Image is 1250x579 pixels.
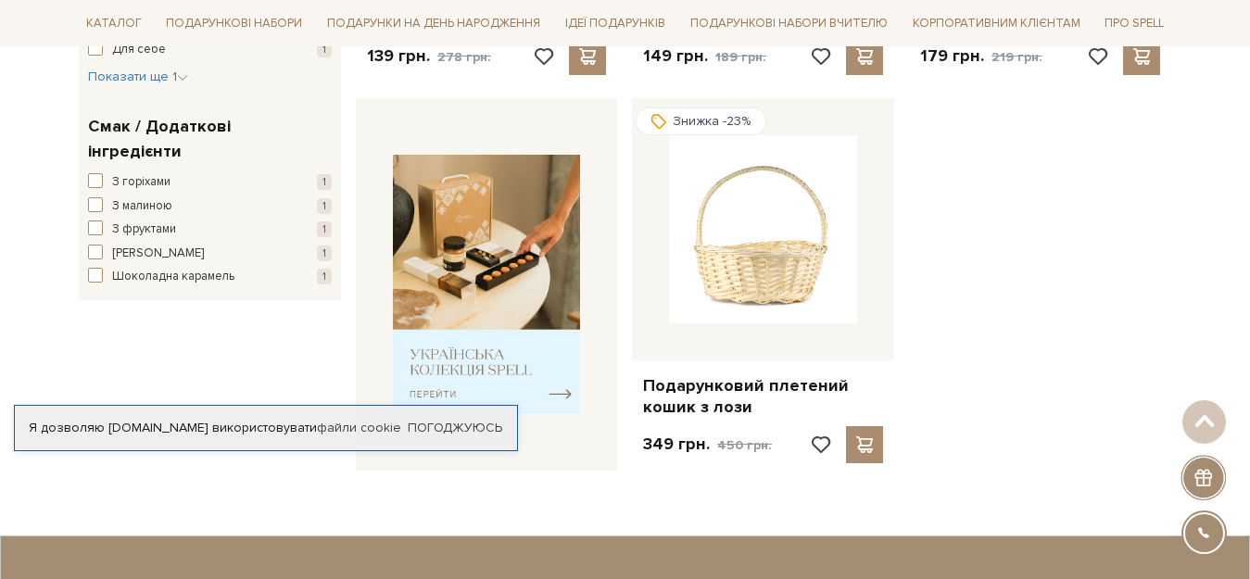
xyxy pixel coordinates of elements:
[15,420,517,436] div: Я дозволяю [DOMAIN_NAME] використовувати
[112,220,176,239] span: З фруктами
[88,220,332,239] button: З фруктами 1
[317,269,332,284] span: 1
[717,437,772,453] span: 450 грн.
[317,198,332,214] span: 1
[393,155,581,415] img: banner
[367,45,491,68] p: 139 грн.
[991,49,1042,65] span: 219 грн.
[317,245,332,261] span: 1
[643,375,883,419] a: Подарунковий плетений кошик з лози
[643,45,766,68] p: 149 грн.
[88,114,327,164] span: Смак / Додаткові інгредієнти
[88,68,188,86] button: Показати ще 1
[88,197,332,216] button: З малиною 1
[112,173,170,192] span: З горіхами
[920,45,1042,68] p: 179 грн.
[158,9,309,38] a: Подарункові набори
[88,268,332,286] button: Шоколадна карамель 1
[683,7,895,39] a: Подарункові набори Вчителю
[112,41,166,59] span: Для себе
[715,49,766,65] span: 189 грн.
[88,41,332,59] button: Для себе 1
[112,268,234,286] span: Шоколадна карамель
[88,69,188,84] span: Показати ще 1
[320,9,548,38] a: Подарунки на День народження
[558,9,673,38] a: Ідеї подарунків
[437,49,491,65] span: 278 грн.
[112,245,204,263] span: [PERSON_NAME]
[317,221,332,237] span: 1
[79,9,149,38] a: Каталог
[88,245,332,263] button: [PERSON_NAME] 1
[112,197,172,216] span: З малиною
[905,9,1088,38] a: Корпоративним клієнтам
[88,173,332,192] button: З горіхами 1
[408,420,502,436] a: Погоджуюсь
[317,420,401,435] a: файли cookie
[1097,9,1171,38] a: Про Spell
[643,434,772,456] p: 349 грн.
[636,107,766,135] div: Знижка -23%
[317,42,332,57] span: 1
[669,135,857,323] img: Подарунковий плетений кошик з лози
[317,174,332,190] span: 1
